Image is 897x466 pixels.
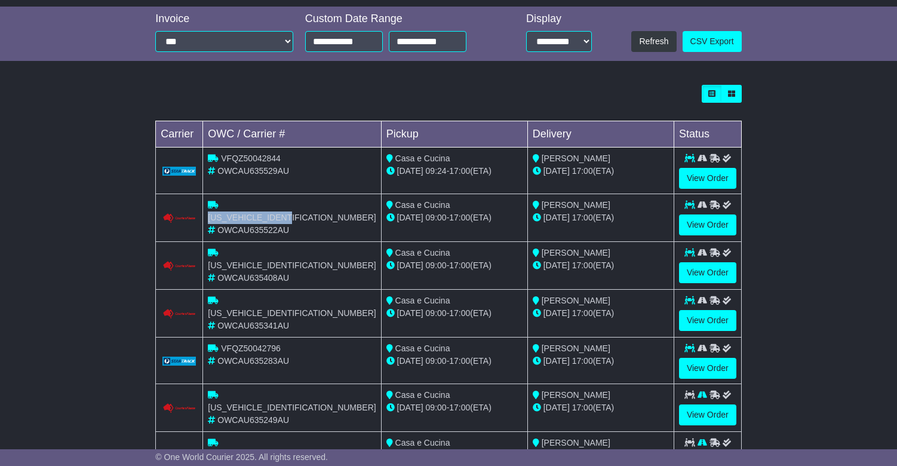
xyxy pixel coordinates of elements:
[221,154,281,163] span: VFQZ50042844
[386,165,523,177] div: - (ETA)
[533,355,669,367] div: (ETA)
[449,308,470,318] span: 17:00
[542,154,610,163] span: [PERSON_NAME]
[542,200,610,210] span: [PERSON_NAME]
[386,401,523,414] div: - (ETA)
[426,403,447,412] span: 09:00
[397,308,423,318] span: [DATE]
[162,309,196,320] img: Couriers_Please.png
[526,13,592,26] div: Display
[543,308,570,318] span: [DATE]
[217,415,289,425] span: OWCAU635249AU
[572,403,593,412] span: 17:00
[533,211,669,224] div: (ETA)
[397,260,423,270] span: [DATE]
[395,296,450,305] span: Casa e Cucina
[162,261,196,272] img: Couriers_Please.png
[395,438,450,447] span: Casa e Cucina
[449,166,470,176] span: 17:00
[155,13,293,26] div: Invoice
[533,259,669,272] div: (ETA)
[208,260,376,270] span: [US_VEHICLE_IDENTIFICATION_NUMBER]
[679,214,736,235] a: View Order
[449,356,470,366] span: 17:00
[217,273,289,283] span: OWCAU635408AU
[449,403,470,412] span: 17:00
[162,357,196,366] img: GetCarrierServiceLogo
[572,166,593,176] span: 17:00
[426,308,447,318] span: 09:00
[208,308,376,318] span: [US_VEHICLE_IDENTIFICATION_NUMBER]
[542,390,610,400] span: [PERSON_NAME]
[543,403,570,412] span: [DATE]
[572,356,593,366] span: 17:00
[386,259,523,272] div: - (ETA)
[162,213,196,224] img: Couriers_Please.png
[395,390,450,400] span: Casa e Cucina
[543,166,570,176] span: [DATE]
[679,404,736,425] a: View Order
[156,121,203,148] td: Carrier
[426,260,447,270] span: 09:00
[221,344,281,353] span: VFQZ50042796
[426,356,447,366] span: 09:00
[543,260,570,270] span: [DATE]
[217,225,289,235] span: OWCAU635522AU
[543,213,570,222] span: [DATE]
[533,401,669,414] div: (ETA)
[381,121,527,148] td: Pickup
[542,344,610,353] span: [PERSON_NAME]
[397,403,423,412] span: [DATE]
[162,167,196,176] img: GetCarrierServiceLogo
[679,262,736,283] a: View Order
[572,260,593,270] span: 17:00
[208,403,376,412] span: [US_VEHICLE_IDENTIFICATION_NUMBER]
[395,248,450,257] span: Casa e Cucina
[386,307,523,320] div: - (ETA)
[572,308,593,318] span: 17:00
[208,213,376,222] span: [US_VEHICLE_IDENTIFICATION_NUMBER]
[542,296,610,305] span: [PERSON_NAME]
[542,438,610,447] span: [PERSON_NAME]
[217,321,289,330] span: OWCAU635341AU
[527,121,674,148] td: Delivery
[397,213,423,222] span: [DATE]
[397,166,423,176] span: [DATE]
[217,356,289,366] span: OWCAU635283AU
[426,166,447,176] span: 09:24
[631,31,676,52] button: Refresh
[449,260,470,270] span: 17:00
[572,213,593,222] span: 17:00
[533,165,669,177] div: (ETA)
[155,452,328,462] span: © One World Courier 2025. All rights reserved.
[386,355,523,367] div: - (ETA)
[679,358,736,379] a: View Order
[395,344,450,353] span: Casa e Cucina
[533,307,669,320] div: (ETA)
[683,31,742,52] a: CSV Export
[162,403,196,414] img: Couriers_Please.png
[305,13,493,26] div: Custom Date Range
[542,248,610,257] span: [PERSON_NAME]
[679,168,736,189] a: View Order
[397,356,423,366] span: [DATE]
[203,121,381,148] td: OWC / Carrier #
[674,121,741,148] td: Status
[449,213,470,222] span: 17:00
[395,200,450,210] span: Casa e Cucina
[395,154,450,163] span: Casa e Cucina
[543,356,570,366] span: [DATE]
[679,310,736,331] a: View Order
[426,213,447,222] span: 09:00
[217,166,289,176] span: OWCAU635529AU
[386,211,523,224] div: - (ETA)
